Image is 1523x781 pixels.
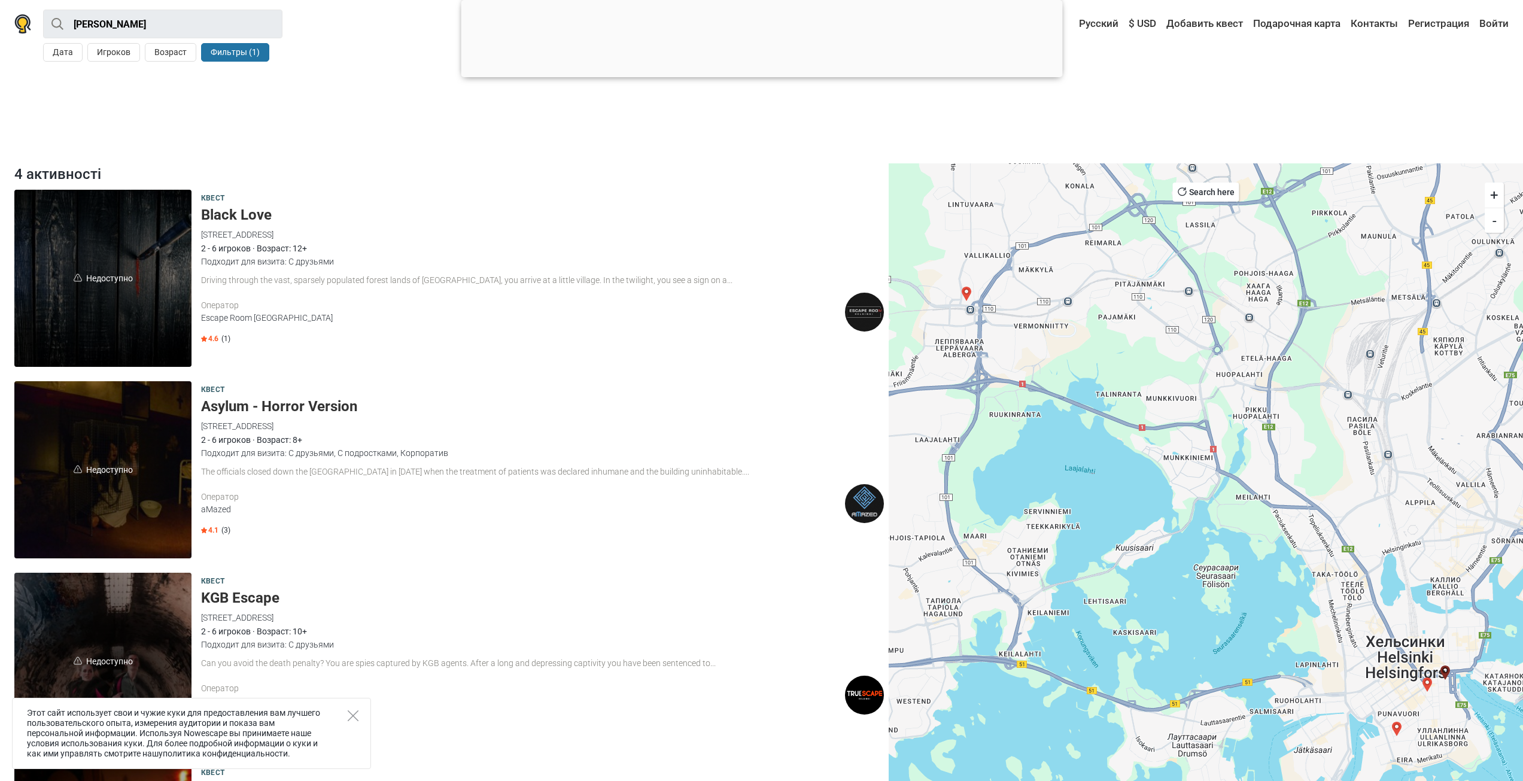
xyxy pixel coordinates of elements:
[201,527,207,533] img: Star
[43,10,282,38] input: Попробуйте “Лондон”
[1126,13,1159,35] a: $ USD
[221,334,230,344] span: (1)
[14,573,191,750] span: Недоступно
[1390,722,1404,736] div: KGB Escape
[201,43,269,62] button: Фильтры (1)
[201,420,884,433] div: [STREET_ADDRESS]
[14,573,191,750] a: unavailableНедоступно KGB Escape
[201,638,884,651] div: Подходит для визита: С друзьями
[959,287,974,301] div: Bootlegger’s Curse
[1071,20,1079,28] img: Русский
[12,698,371,769] div: Этот сайт использует свои и чужие куки для предоставления вам лучшего пользовательского опыта, из...
[87,43,140,62] button: Игроков
[74,657,82,665] img: unavailable
[201,491,845,503] div: Оператор
[145,43,196,62] button: Возраст
[1476,13,1509,35] a: Войти
[1163,13,1246,35] a: Добавить квест
[1405,13,1472,35] a: Регистрация
[201,398,884,415] h5: Asylum - Horror Version
[201,192,224,205] span: Квест
[1485,183,1504,208] button: +
[201,242,884,255] div: 2 - 6 игроков · Возраст: 12+
[1420,677,1434,692] div: Asylum - Horror Version
[201,767,224,780] span: Квест
[201,206,884,224] h5: Black Love
[201,228,884,241] div: [STREET_ADDRESS]
[201,657,884,670] div: Can you avoid the death penalty? You are spies captured by KGB agents. After a long and depressin...
[1438,665,1452,680] div: Black Love
[845,676,884,715] img: Truescape
[201,433,884,446] div: 2 - 6 игроков · Возраст: 8+
[201,695,845,707] div: Truescape
[14,190,191,367] a: unavailableНедоступно Black Love
[201,336,207,342] img: Star
[845,484,884,523] img: aMazed
[201,255,884,268] div: Подходит для визита: С друзьями
[74,273,82,282] img: unavailable
[74,465,82,473] img: unavailable
[845,293,884,332] img: Escape Room Helsinki
[201,503,845,516] div: aMazed
[221,525,230,535] span: (3)
[14,190,191,367] span: Недоступно
[201,334,218,344] span: 4.6
[1250,13,1343,35] a: Подарочная карта
[348,710,358,721] button: Close
[201,466,884,478] div: The officials closed down the [GEOGRAPHIC_DATA] in [DATE] when the treatment of patients was decl...
[201,575,224,588] span: Квест
[201,589,884,607] h5: KGB Escape
[14,381,191,558] span: Недоступно
[43,43,83,62] button: Дата
[201,611,884,624] div: [STREET_ADDRESS]
[201,312,845,324] div: Escape Room [GEOGRAPHIC_DATA]
[14,381,191,558] a: unavailableНедоступно Asylum - Horror Version
[1068,13,1121,35] a: Русский
[201,384,224,397] span: Квест
[14,14,31,34] img: Nowescape logo
[201,299,845,312] div: Оператор
[201,525,218,535] span: 4.1
[1348,13,1401,35] a: Контакты
[10,163,889,185] div: 4 активності
[201,625,884,638] div: 2 - 6 игроков · Возраст: 10+
[201,682,845,695] div: Оператор
[201,274,884,287] div: Driving through the vast, sparsely populated forest lands of [GEOGRAPHIC_DATA], you arrive at a l...
[201,446,884,460] div: Подходит для визита: С друзьями, С подростками, Корпоратив
[1173,183,1239,202] button: Search here
[1485,208,1504,233] button: -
